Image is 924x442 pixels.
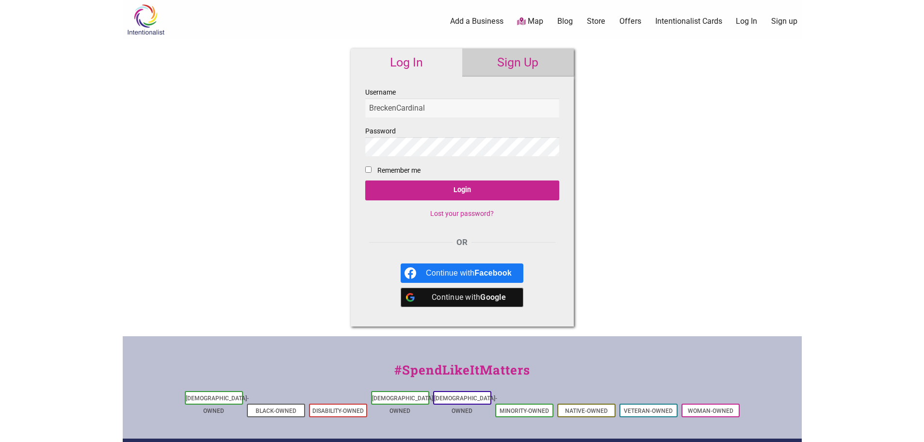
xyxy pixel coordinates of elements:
[372,395,435,414] a: [DEMOGRAPHIC_DATA]-Owned
[517,16,543,27] a: Map
[619,16,641,27] a: Offers
[365,86,559,117] label: Username
[587,16,605,27] a: Store
[401,263,523,283] a: Continue with <b>Facebook</b>
[123,360,802,389] div: #SpendLikeItMatters
[426,263,512,283] div: Continue with
[426,288,512,307] div: Continue with
[401,288,523,307] a: Continue with <b>Google</b>
[462,49,574,77] a: Sign Up
[624,408,673,414] a: Veteran-Owned
[365,98,559,117] input: Username
[474,269,512,277] b: Facebook
[312,408,364,414] a: Disability-Owned
[365,236,559,249] div: OR
[736,16,757,27] a: Log In
[365,180,559,200] input: Login
[365,137,559,156] input: Password
[500,408,549,414] a: Minority-Owned
[557,16,573,27] a: Blog
[688,408,733,414] a: Woman-Owned
[123,4,169,35] img: Intentionalist
[256,408,296,414] a: Black-Owned
[450,16,503,27] a: Add a Business
[655,16,722,27] a: Intentionalist Cards
[480,293,506,302] b: Google
[771,16,797,27] a: Sign up
[351,49,462,77] a: Log In
[365,125,559,156] label: Password
[186,395,249,414] a: [DEMOGRAPHIC_DATA]-Owned
[430,210,494,217] a: Lost your password?
[377,164,421,177] label: Remember me
[434,395,497,414] a: [DEMOGRAPHIC_DATA]-Owned
[565,408,608,414] a: Native-Owned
